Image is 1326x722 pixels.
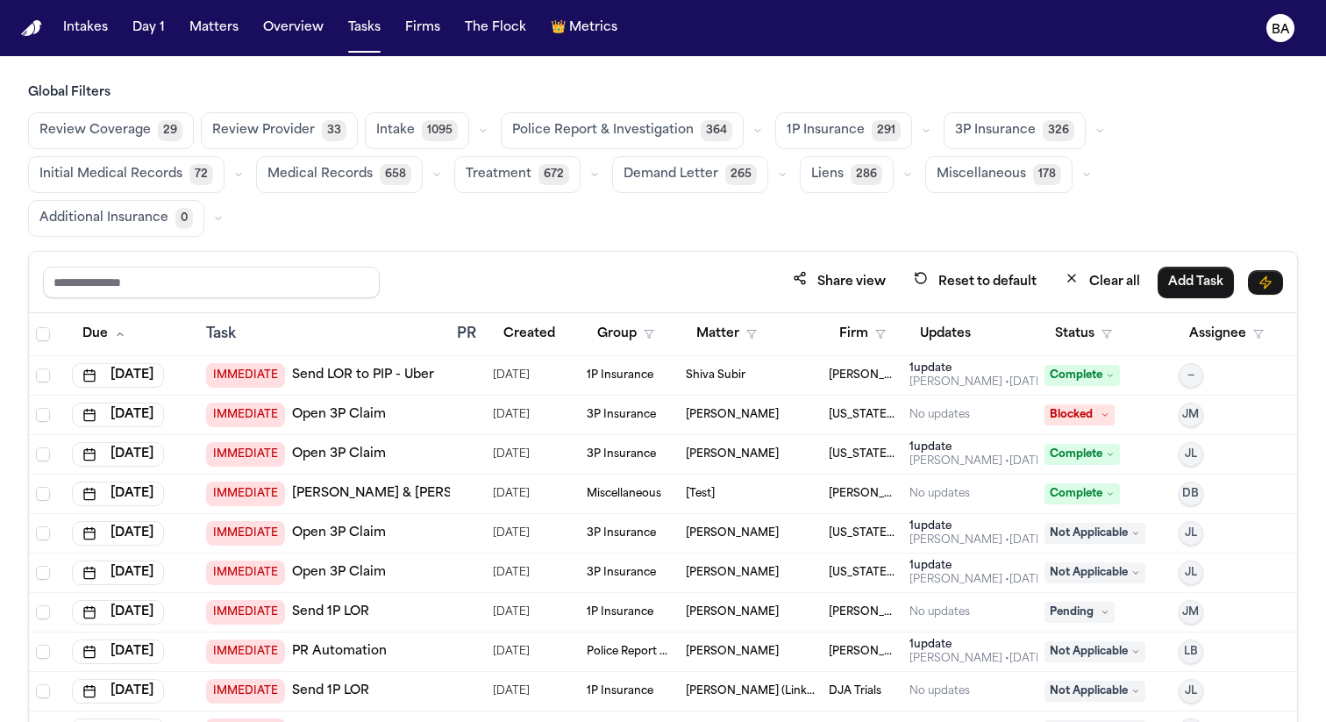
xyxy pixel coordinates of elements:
[365,112,469,149] button: Intake1095
[267,166,373,183] span: Medical Records
[782,266,896,298] button: Share view
[725,164,757,185] span: 265
[701,120,732,141] span: 364
[538,164,569,185] span: 672
[398,12,447,44] button: Firms
[1033,164,1061,185] span: 178
[925,156,1073,193] button: Miscellaneous178
[512,122,694,139] span: Police Report & Investigation
[39,166,182,183] span: Initial Medical Records
[380,164,411,185] span: 658
[937,166,1026,183] span: Miscellaneous
[158,120,182,141] span: 29
[851,164,882,185] span: 286
[787,122,865,139] span: 1P Insurance
[1054,266,1151,298] button: Clear all
[28,200,204,237] button: Additional Insurance0
[341,12,388,44] button: Tasks
[466,166,531,183] span: Treatment
[903,266,1047,298] button: Reset to default
[501,112,744,149] button: Police Report & Investigation364
[1158,267,1234,298] button: Add Task
[28,112,194,149] button: Review Coverage29
[21,20,42,37] img: Finch Logo
[811,166,844,183] span: Liens
[256,156,423,193] button: Medical Records658
[39,122,151,139] span: Review Coverage
[376,122,415,139] span: Intake
[955,122,1036,139] span: 3P Insurance
[182,12,246,44] button: Matters
[1248,270,1283,295] button: Immediate Task
[175,208,193,229] span: 0
[39,210,168,227] span: Additional Insurance
[56,12,115,44] button: Intakes
[212,122,315,139] span: Review Provider
[800,156,894,193] button: Liens286
[454,156,581,193] button: Treatment672
[1043,120,1074,141] span: 326
[544,12,624,44] button: crownMetrics
[322,120,346,141] span: 33
[28,84,1298,102] h3: Global Filters
[624,166,718,183] span: Demand Letter
[189,164,213,185] span: 72
[201,112,358,149] button: Review Provider33
[21,20,42,37] a: Home
[775,112,912,149] button: 1P Insurance291
[458,12,533,44] button: The Flock
[612,156,768,193] button: Demand Letter265
[422,120,458,141] span: 1095
[944,112,1086,149] button: 3P Insurance326
[872,120,901,141] span: 291
[125,12,172,44] button: Day 1
[28,156,225,193] button: Initial Medical Records72
[256,12,331,44] button: Overview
